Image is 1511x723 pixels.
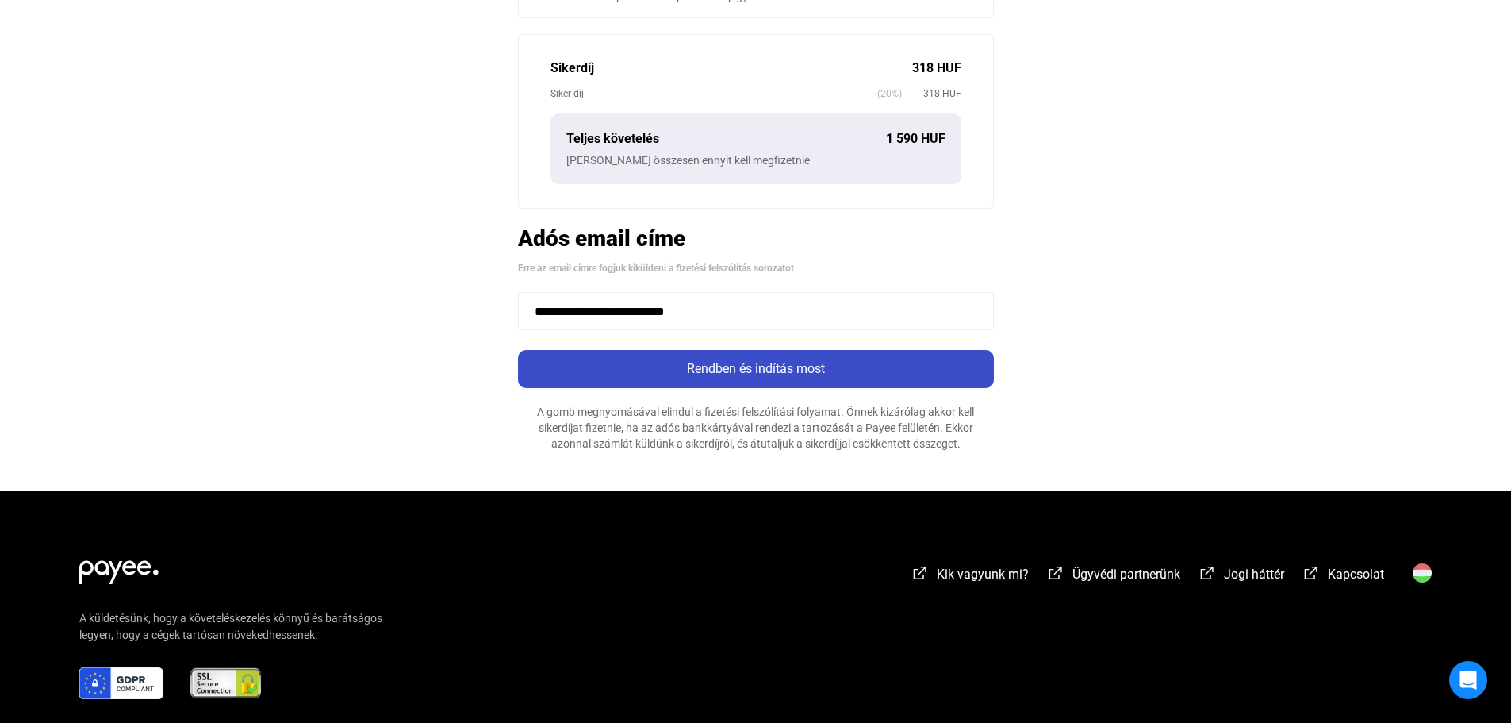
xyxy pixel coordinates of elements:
[518,225,994,252] h2: Adós email címe
[523,360,989,379] div: Rendben és indítás most
[912,59,961,78] div: 318 HUF
[1072,567,1180,582] span: Ügyvédi partnerünk
[1198,569,1284,584] a: external-link-whiteJogi háttér
[1302,565,1321,581] img: external-link-white
[550,59,912,78] div: Sikerdíj
[902,86,961,102] span: 318 HUF
[1046,565,1065,581] img: external-link-white
[911,569,1029,584] a: external-link-whiteKik vagyunk mi?
[911,565,930,581] img: external-link-white
[550,86,877,102] div: Siker díj
[518,350,994,388] button: Rendben és indítás most
[937,567,1029,582] span: Kik vagyunk mi?
[1046,569,1180,584] a: external-link-whiteÜgyvédi partnerünk
[79,667,163,699] img: gdpr
[886,129,945,148] div: 1 590 HUF
[518,404,994,452] div: A gomb megnyomásával elindul a fizetési felszólítási folyamat. Önnek kizárólag akkor kell sikerdí...
[1413,563,1432,583] img: HU.svg
[877,86,902,102] span: (20%)
[1302,569,1384,584] a: external-link-whiteKapcsolat
[1328,567,1384,582] span: Kapcsolat
[1224,567,1284,582] span: Jogi háttér
[1449,661,1487,699] div: Open Intercom Messenger
[1198,565,1217,581] img: external-link-white
[79,552,159,584] img: white-payee-white-dot.svg
[518,260,994,276] div: Erre az email címre fogjuk kiküldeni a fizetési felszólítás sorozatot
[189,667,263,699] img: ssl
[566,152,945,168] div: [PERSON_NAME] összesen ennyit kell megfizetnie
[566,129,886,148] div: Teljes követelés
